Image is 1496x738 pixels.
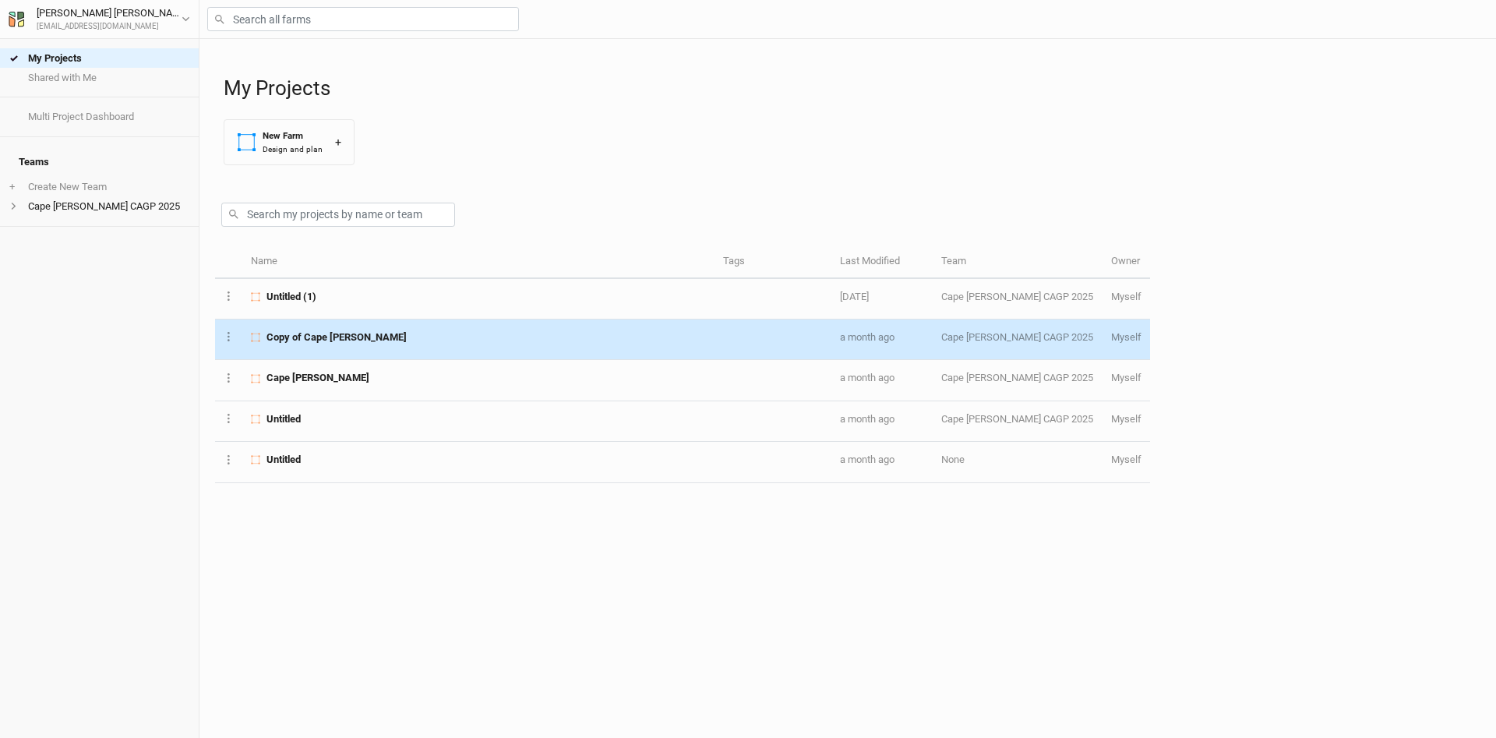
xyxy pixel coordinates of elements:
[831,245,933,279] th: Last Modified
[933,320,1102,360] td: Cape [PERSON_NAME] CAGP 2025
[933,442,1102,482] td: None
[263,143,323,155] div: Design and plan
[933,360,1102,401] td: Cape [PERSON_NAME] CAGP 2025
[224,119,355,165] button: New FarmDesign and plan+
[263,129,323,143] div: New Farm
[933,245,1102,279] th: Team
[9,147,189,178] h4: Teams
[37,21,182,33] div: [EMAIL_ADDRESS][DOMAIN_NAME]
[266,290,316,304] span: Untitled (1)
[1111,291,1141,302] span: jpw.chemist@gmail.com
[1111,372,1141,383] span: jpw.chemist@gmail.com
[266,412,301,426] span: Untitled
[266,330,407,344] span: Copy of Cape Floyd
[933,279,1102,320] td: Cape [PERSON_NAME] CAGP 2025
[840,454,894,465] span: Aug 14, 2025 8:56 AM
[840,372,894,383] span: Aug 15, 2025 4:03 PM
[1111,413,1141,425] span: jpw.chemist@gmail.com
[840,413,894,425] span: Aug 14, 2025 3:21 PM
[840,291,869,302] span: Sep 3, 2025 10:31 AM
[1111,454,1141,465] span: jpw.chemist@gmail.com
[207,7,519,31] input: Search all farms
[9,181,15,193] span: +
[1103,245,1150,279] th: Owner
[8,5,191,33] button: [PERSON_NAME] [PERSON_NAME][EMAIL_ADDRESS][DOMAIN_NAME]
[242,245,714,279] th: Name
[37,5,182,21] div: [PERSON_NAME] [PERSON_NAME]
[224,76,1480,101] h1: My Projects
[266,453,301,467] span: Untitled
[221,203,455,227] input: Search my projects by name or team
[933,401,1102,442] td: Cape [PERSON_NAME] CAGP 2025
[714,245,831,279] th: Tags
[840,331,894,343] span: Aug 15, 2025 4:14 PM
[266,371,369,385] span: Cape Floyd
[335,134,341,150] div: +
[1111,331,1141,343] span: jpw.chemist@gmail.com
